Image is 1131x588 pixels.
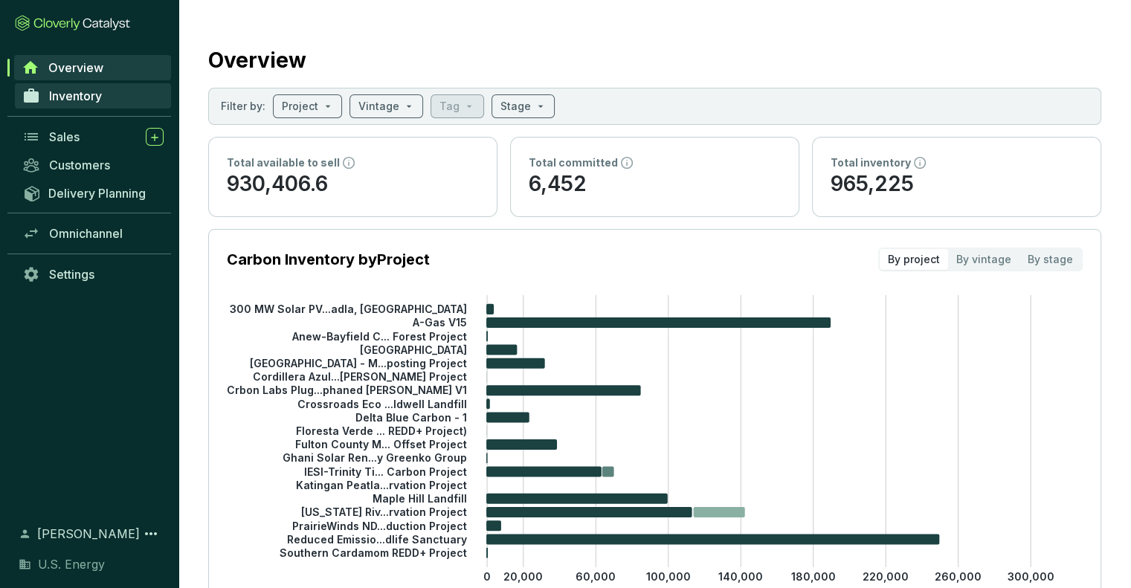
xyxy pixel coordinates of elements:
[529,155,618,170] p: Total committed
[15,124,171,149] a: Sales
[529,170,781,198] p: 6,452
[718,570,763,583] tspan: 140,000
[49,158,110,172] span: Customers
[227,155,340,170] p: Total available to sell
[576,570,616,583] tspan: 60,000
[439,99,460,114] p: Tag
[296,424,467,437] tspan: Floresta Verde ... REDD+ Project)
[227,170,479,198] p: 930,406.6
[15,181,171,205] a: Delivery Planning
[1008,570,1054,583] tspan: 300,000
[227,384,467,396] tspan: Crbon Labs Plug...phaned [PERSON_NAME] V1
[49,88,102,103] span: Inventory
[412,316,467,329] tspan: A-Gas V15
[250,357,467,369] tspan: [GEOGRAPHIC_DATA] - M...posting Project
[297,397,467,410] tspan: Crossroads Eco ...ldwell Landfill
[1019,249,1081,270] div: By stage
[935,570,982,583] tspan: 260,000
[301,505,467,518] tspan: [US_STATE] Riv...rvation Project
[253,370,467,383] tspan: Cordillera Azul...[PERSON_NAME] Project
[49,129,80,144] span: Sales
[791,570,836,583] tspan: 180,000
[295,438,467,450] tspan: Fulton County M... Offset Project
[49,226,123,241] span: Omnichannel
[38,555,105,573] span: U.S. Energy
[37,525,140,543] span: [PERSON_NAME]
[15,221,171,246] a: Omnichannel
[863,570,909,583] tspan: 220,000
[304,465,467,477] tspan: IESI-Trinity Ti... Carbon Project
[227,249,430,270] p: Carbon Inventory by Project
[48,60,103,75] span: Overview
[880,249,948,270] div: By project
[292,519,467,532] tspan: PrairieWinds ND...duction Project
[948,249,1019,270] div: By vintage
[230,303,467,315] tspan: 300 MW Solar PV...adla, [GEOGRAPHIC_DATA]
[287,532,467,545] tspan: Reduced Emissio...dlife Sanctuary
[483,570,491,583] tspan: 0
[503,570,543,583] tspan: 20,000
[283,451,467,464] tspan: Ghani Solar Ren...y Greenko Group
[291,329,467,342] tspan: Anew-Bayfield C... Forest Project
[15,152,171,178] a: Customers
[14,55,171,80] a: Overview
[831,170,1083,198] p: 965,225
[15,262,171,287] a: Settings
[831,155,911,170] p: Total inventory
[360,343,467,356] tspan: [GEOGRAPHIC_DATA]
[373,492,467,505] tspan: Maple Hill Landfill
[296,479,467,491] tspan: Katingan Peatla...rvation Project
[208,45,306,76] h2: Overview
[878,248,1083,271] div: segmented control
[221,99,265,114] p: Filter by:
[15,83,171,109] a: Inventory
[280,546,467,559] tspan: Southern Cardamom REDD+ Project
[646,570,691,583] tspan: 100,000
[48,186,146,201] span: Delivery Planning
[355,411,467,424] tspan: Delta Blue Carbon - 1
[49,267,94,282] span: Settings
